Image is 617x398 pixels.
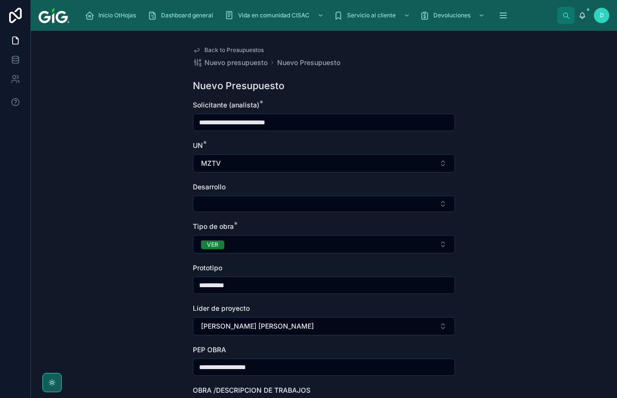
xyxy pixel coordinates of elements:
[201,159,221,168] span: MZTV
[207,240,218,249] div: VER
[238,12,309,19] span: Vida en comunidad CISAC
[193,304,250,312] span: Líder de proyecto
[193,222,234,230] span: Tipo de obra
[193,386,310,394] span: OBRA /DESCRIPCION DE TRABAJOS
[204,46,264,54] span: Back to Presupuestos
[193,317,455,335] button: Select Button
[193,79,284,93] h1: Nuevo Presupuesto
[347,12,396,19] span: Servicio al cliente
[204,58,268,67] span: Nuevo presupuesto
[331,7,415,24] a: Servicio al cliente
[222,7,329,24] a: Vida en comunidad CISAC
[161,12,213,19] span: Dashboard general
[77,5,557,26] div: scrollable content
[193,141,203,149] span: UN
[193,235,455,253] button: Select Button
[433,12,470,19] span: Devoluciones
[201,321,314,331] span: [PERSON_NAME] [PERSON_NAME]
[193,264,222,272] span: Prototipo
[193,345,226,354] span: PEP OBRA
[82,7,143,24] a: Inicio OtHojas
[145,7,220,24] a: Dashboard general
[39,8,69,23] img: App logo
[193,101,259,109] span: Solicitante (analista)
[193,46,264,54] a: Back to Presupuestos
[193,154,455,172] button: Select Button
[277,58,340,67] a: Nuevo Presupuesto
[193,183,226,191] span: Desarrollo
[600,12,604,19] span: D
[193,196,455,212] button: Select Button
[193,58,268,67] a: Nuevo presupuesto
[417,7,490,24] a: Devoluciones
[98,12,136,19] span: Inicio OtHojas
